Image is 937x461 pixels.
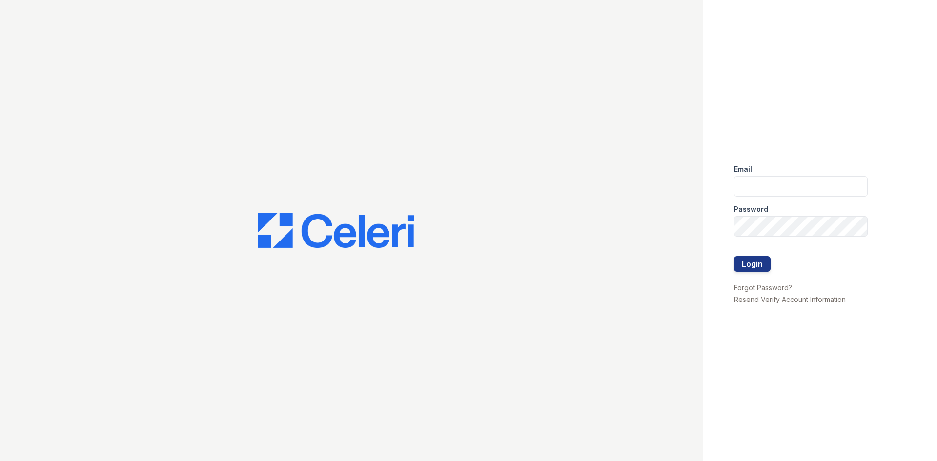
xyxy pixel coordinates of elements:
[734,256,771,272] button: Login
[734,295,846,303] a: Resend Verify Account Information
[734,204,768,214] label: Password
[734,283,792,292] a: Forgot Password?
[258,213,414,248] img: CE_Logo_Blue-a8612792a0a2168367f1c8372b55b34899dd931a85d93a1a3d3e32e68fde9ad4.png
[734,164,752,174] label: Email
